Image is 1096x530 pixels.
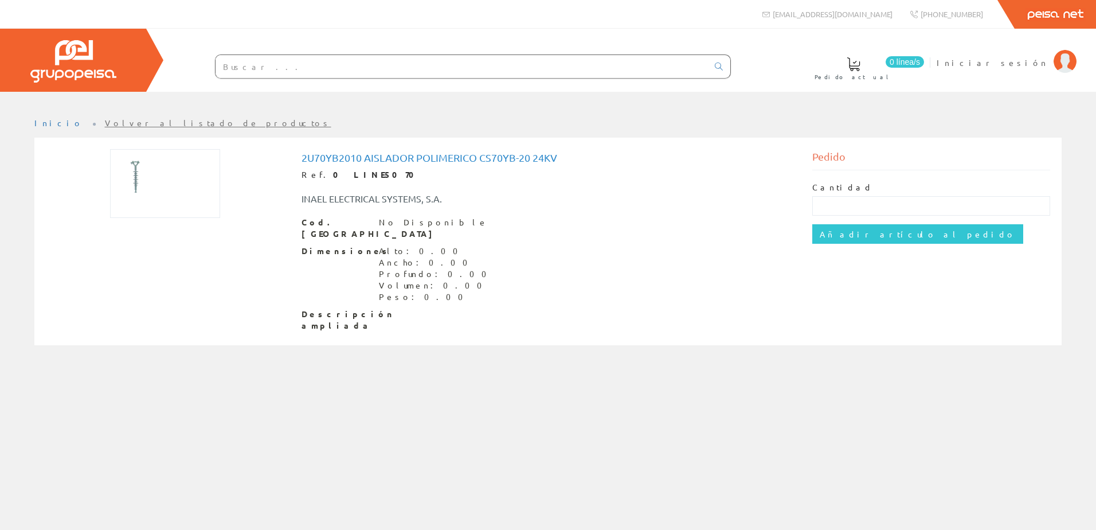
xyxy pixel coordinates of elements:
a: Iniciar sesión [937,48,1077,59]
div: INAEL ELECTRICAL SYSTEMS, S.A. [293,192,591,205]
div: No Disponible [379,217,488,228]
input: Añadir artículo al pedido [812,224,1023,244]
span: [PHONE_NUMBER] [921,9,983,19]
label: Cantidad [812,182,873,193]
a: Inicio [34,118,83,128]
span: 0 línea/s [886,56,924,68]
span: Pedido actual [815,71,893,83]
img: Grupo Peisa [30,40,116,83]
span: Descripción ampliada [302,309,370,332]
h1: 2u70yb2010 Aislador Polimerico Cs70yb-20 24kv [302,152,795,163]
div: Volumen: 0.00 [379,280,494,291]
span: Dimensiones [302,245,370,257]
span: Iniciar sesión [937,57,1048,68]
div: Ref. [302,169,795,181]
div: Alto: 0.00 [379,245,494,257]
div: Peso: 0.00 [379,291,494,303]
input: Buscar ... [216,55,708,78]
img: Foto artículo 2u70yb2010 Aislador Polimerico Cs70yb-20 24kv (192x120) [110,149,220,218]
div: Ancho: 0.00 [379,257,494,268]
strong: 0 LINE5070 [333,169,422,180]
span: Cod. [GEOGRAPHIC_DATA] [302,217,370,240]
a: Volver al listado de productos [105,118,331,128]
div: Profundo: 0.00 [379,268,494,280]
span: [EMAIL_ADDRESS][DOMAIN_NAME] [773,9,893,19]
div: Pedido [812,149,1051,170]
